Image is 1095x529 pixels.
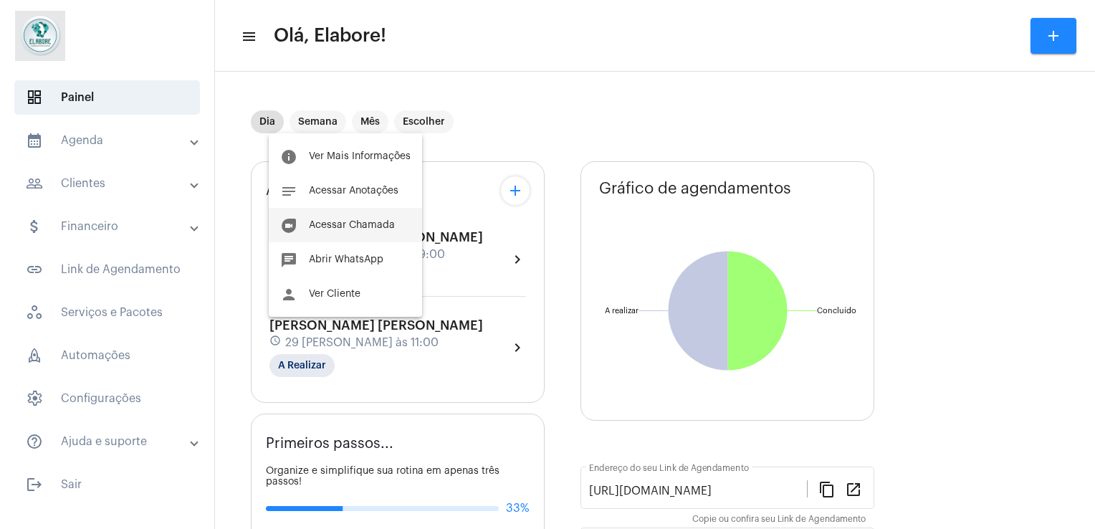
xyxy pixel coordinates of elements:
mat-icon: info [280,148,297,166]
span: Abrir WhatsApp [309,254,383,264]
mat-icon: person [280,286,297,303]
mat-icon: notes [280,183,297,200]
span: Ver Mais Informações [309,151,411,161]
span: Ver Cliente [309,289,360,299]
span: Acessar Chamada [309,220,395,230]
span: Acessar Anotações [309,186,398,196]
mat-icon: chat [280,252,297,269]
mat-icon: duo [280,217,297,234]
